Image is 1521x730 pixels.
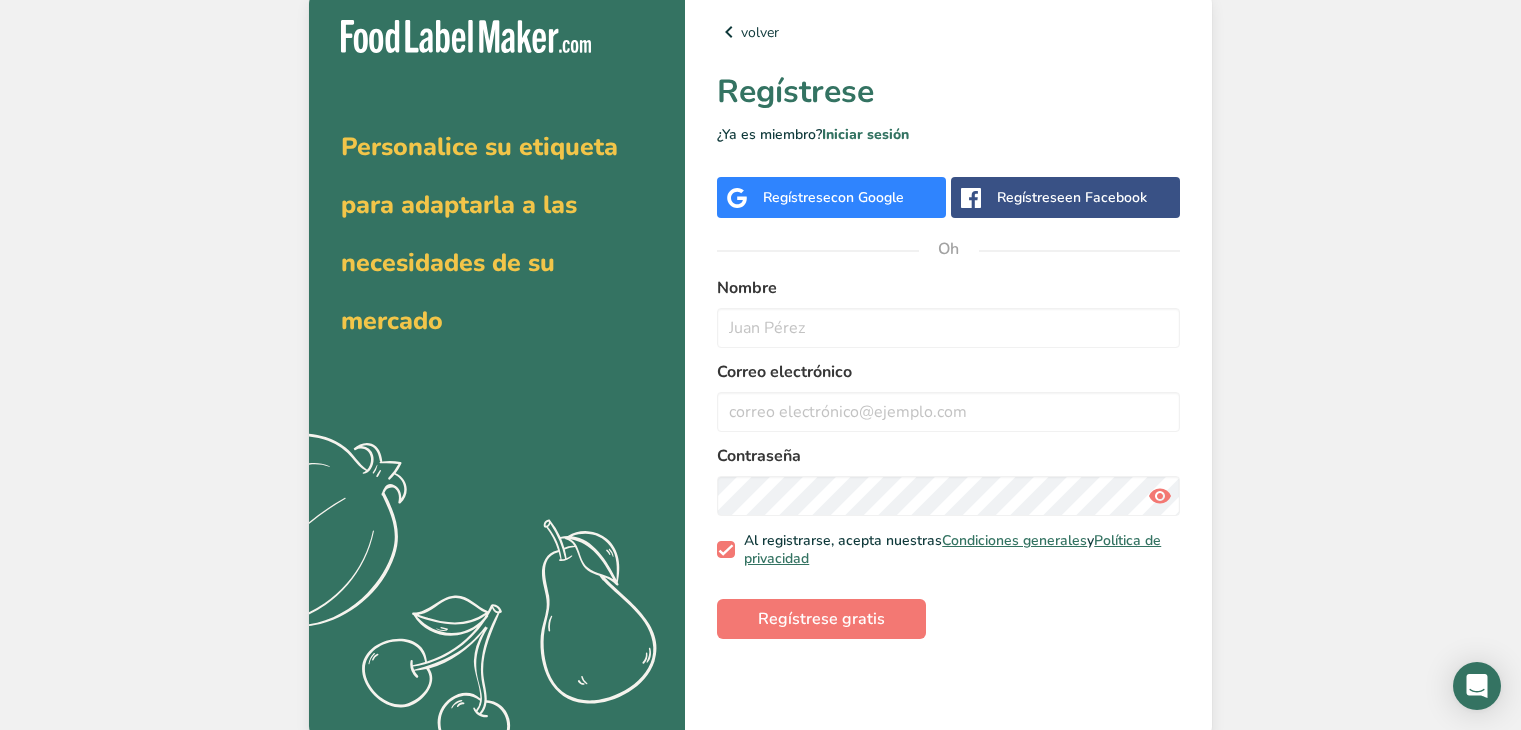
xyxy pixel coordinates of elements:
[831,188,904,207] font: con Google
[997,188,1065,207] font: Regístrese
[717,277,777,299] font: Nombre
[717,392,1180,432] input: correo electrónico@ejemplo.com
[758,608,885,630] font: Regístrese gratis
[717,20,1180,44] a: volver
[717,599,926,639] button: Regístrese gratis
[341,130,618,338] font: Personalice su etiqueta para adaptarla a las necesidades de su mercado
[717,445,801,467] font: Contraseña
[763,188,831,207] font: Regístrese
[717,125,822,144] font: ¿Ya es miembro?
[744,531,1161,568] a: Política de privacidad
[717,308,1180,348] input: Juan Pérez
[938,238,959,260] font: Oh
[717,361,852,383] font: Correo electrónico
[744,531,942,550] font: Al registrarse, acepta nuestras
[942,531,1087,550] a: Condiciones generales
[822,125,909,144] a: Iniciar sesión
[341,20,591,53] img: Fabricante de etiquetas para alimentos
[1065,188,1147,207] font: en Facebook
[741,23,779,42] font: volver
[1453,662,1501,710] div: Open Intercom Messenger
[717,70,874,113] font: Regístrese
[1087,531,1094,550] font: y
